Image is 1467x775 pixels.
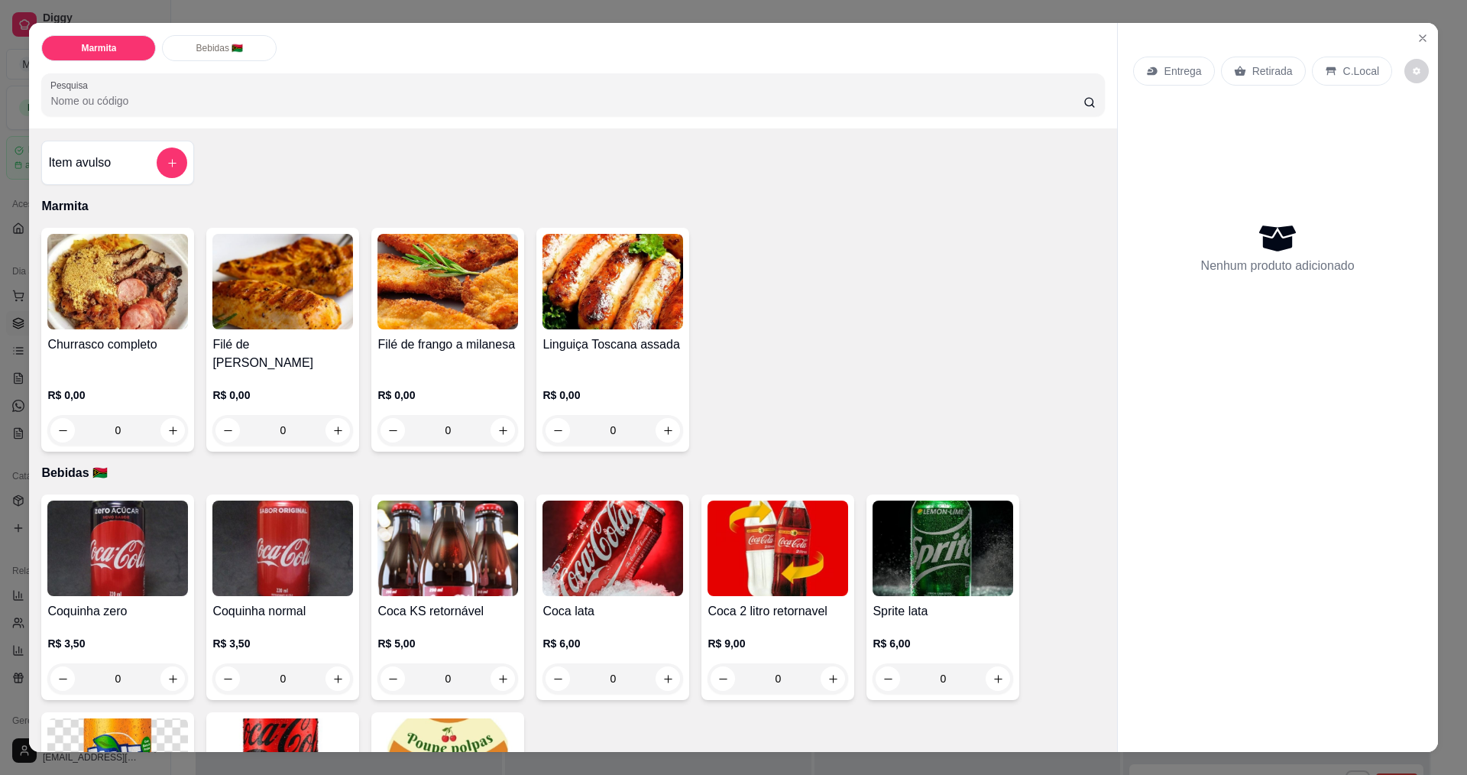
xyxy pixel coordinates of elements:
button: increase-product-quantity [325,666,350,691]
p: R$ 0,00 [542,387,683,403]
button: decrease-product-quantity [546,666,570,691]
button: increase-product-quantity [160,666,185,691]
p: R$ 6,00 [873,636,1013,651]
p: Bebidas 🇻🇺 [196,42,244,54]
h4: Linguiça Toscana assada [542,336,683,354]
h4: Filé de frango a milanesa [377,336,518,354]
h4: Coca KS retornável [377,602,518,621]
img: product-image [873,501,1013,596]
p: Marmita [41,197,1104,216]
p: Bebidas 🇻🇺 [41,464,1104,482]
button: decrease-product-quantity [215,666,240,691]
h4: Churrasco completo [47,336,188,354]
h4: Coca 2 litro retornavel [708,602,848,621]
img: product-image [708,501,848,596]
h4: Coquinha normal [212,602,353,621]
p: Marmita [81,42,116,54]
button: increase-product-quantity [986,666,1010,691]
p: Entrega [1164,63,1202,79]
label: Pesquisa [50,79,93,92]
p: R$ 9,00 [708,636,848,651]
input: Pesquisa [50,93,1083,109]
button: increase-product-quantity [491,666,515,691]
img: product-image [542,501,683,596]
p: R$ 3,50 [47,636,188,651]
img: product-image [212,234,353,329]
button: increase-product-quantity [821,666,845,691]
p: R$ 0,00 [377,387,518,403]
img: product-image [47,501,188,596]
p: Retirada [1252,63,1293,79]
button: increase-product-quantity [656,666,680,691]
h4: Filé de [PERSON_NAME] [212,336,353,372]
h4: Coca lata [542,602,683,621]
img: product-image [377,501,518,596]
button: add-separate-item [157,148,187,178]
p: R$ 5,00 [377,636,518,651]
img: product-image [47,234,188,329]
button: decrease-product-quantity [381,666,405,691]
p: R$ 3,50 [212,636,353,651]
p: Nenhum produto adicionado [1201,257,1355,275]
p: R$ 0,00 [47,387,188,403]
p: R$ 6,00 [542,636,683,651]
button: decrease-product-quantity [876,666,900,691]
button: Close [1410,26,1435,50]
p: R$ 0,00 [212,387,353,403]
button: decrease-product-quantity [1404,59,1429,83]
button: decrease-product-quantity [50,666,75,691]
p: C.Local [1343,63,1379,79]
h4: Item avulso [48,154,111,172]
img: product-image [377,234,518,329]
h4: Coquinha zero [47,602,188,621]
button: decrease-product-quantity [711,666,735,691]
img: product-image [542,234,683,329]
img: product-image [212,501,353,596]
h4: Sprite lata [873,602,1013,621]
